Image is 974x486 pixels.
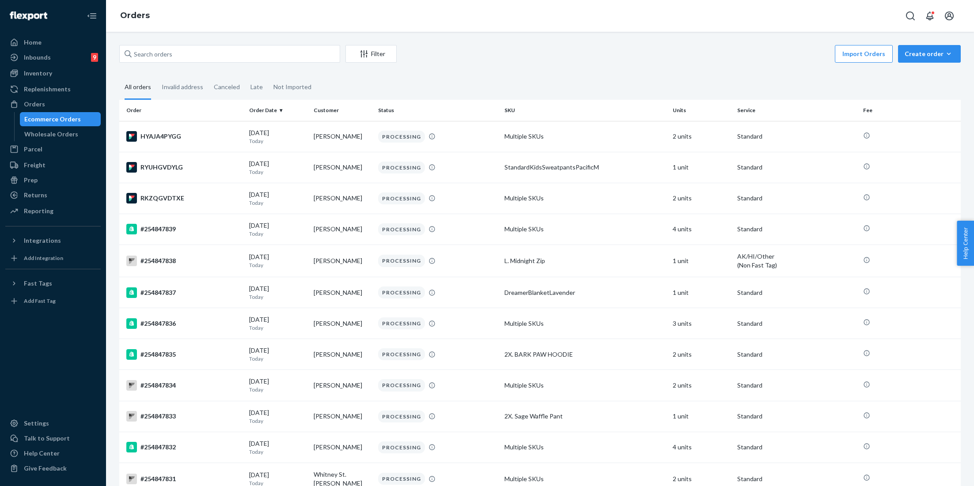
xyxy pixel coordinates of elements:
a: Prep [5,173,101,187]
div: #254847839 [126,224,242,234]
div: All orders [125,75,151,100]
th: Order [119,100,246,121]
div: Settings [24,419,49,428]
th: Fee [860,100,961,121]
div: PROCESSING [378,255,425,267]
div: #254847831 [126,474,242,484]
td: [PERSON_NAME] [310,183,375,214]
button: Integrations [5,234,101,248]
a: Orders [5,97,101,111]
p: Today [249,199,307,207]
div: PROCESSING [378,317,425,329]
a: Home [5,35,101,49]
td: Multiple SKUs [501,432,669,463]
td: 4 units [669,432,734,463]
p: Standard [737,132,857,141]
div: Returns [24,191,47,200]
div: Prep [24,176,38,185]
p: AK/HI/Other [737,252,857,261]
th: Units [669,100,734,121]
td: Multiple SKUs [501,183,669,214]
td: Multiple SKUs [501,308,669,339]
td: [PERSON_NAME] [310,245,375,277]
a: Settings [5,416,101,430]
div: [DATE] [249,284,307,301]
a: Reporting [5,204,101,218]
div: Parcel [24,145,42,154]
td: [PERSON_NAME] [310,401,375,432]
td: 1 unit [669,245,734,277]
ol: breadcrumbs [113,3,157,29]
td: [PERSON_NAME] [310,339,375,370]
div: #254847838 [126,256,242,266]
div: 9 [91,53,98,62]
div: Reporting [24,207,53,215]
div: Late [250,75,263,98]
p: Today [249,417,307,425]
span: Help Center [957,221,974,266]
td: [PERSON_NAME] [310,152,375,183]
td: [PERSON_NAME] [310,370,375,401]
td: 2 units [669,183,734,214]
td: 3 units [669,308,734,339]
div: PROCESSING [378,473,425,485]
div: PROCESSING [378,379,425,391]
div: PROCESSING [378,162,425,173]
td: 2 units [669,339,734,370]
p: Today [249,261,307,269]
a: Add Fast Tag [5,294,101,308]
div: Filter [346,49,396,58]
div: [DATE] [249,346,307,362]
a: Ecommerce Orders [20,112,101,126]
button: Create order [898,45,961,63]
div: Inventory [24,69,52,78]
td: [PERSON_NAME] [310,308,375,339]
div: Ecommerce Orders [24,115,81,124]
div: #254847833 [126,411,242,422]
p: Standard [737,319,857,328]
a: Inventory [5,66,101,80]
div: 2X. BARK PAW HOODIE [504,350,666,359]
p: Standard [737,381,857,390]
p: Today [249,355,307,362]
div: [DATE] [249,128,307,145]
div: PROCESSING [378,348,425,360]
div: [DATE] [249,252,307,269]
div: L. Midnight Zip [504,256,666,265]
div: Add Integration [24,254,63,262]
div: [DATE] [249,439,307,456]
div: Home [24,38,42,47]
button: Give Feedback [5,461,101,475]
div: Customer [314,106,371,114]
div: #254847837 [126,287,242,298]
div: Invalid address [162,75,203,98]
a: Freight [5,158,101,172]
div: Replenishments [24,85,71,94]
button: Close Navigation [83,7,101,25]
p: Today [249,137,307,145]
div: HYAJA4PYGG [126,131,242,142]
a: Wholesale Orders [20,127,101,141]
div: PROCESSING [378,441,425,453]
div: PROCESSING [378,223,425,235]
a: Orders [120,11,150,20]
div: Freight [24,161,45,170]
a: Replenishments [5,82,101,96]
div: [DATE] [249,221,307,237]
img: Flexport logo [10,11,47,20]
td: 4 units [669,214,734,245]
td: [PERSON_NAME] [310,214,375,245]
div: Give Feedback [24,464,67,473]
div: #254847832 [126,442,242,452]
div: 2X. Sage Waffle Pant [504,412,666,421]
div: RYUHGVDYLG [126,162,242,173]
a: Add Integration [5,251,101,265]
div: PROCESSING [378,131,425,143]
div: Add Fast Tag [24,297,56,305]
div: (Non Fast Tag) [737,261,857,270]
div: [DATE] [249,377,307,393]
td: 2 units [669,370,734,401]
div: PROCESSING [378,286,425,298]
div: PROCESSING [378,411,425,422]
th: Service [734,100,860,121]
